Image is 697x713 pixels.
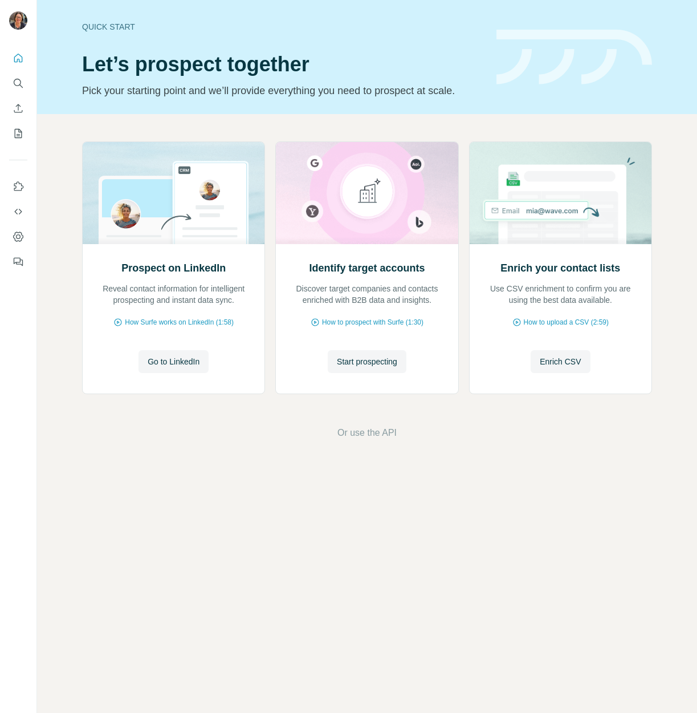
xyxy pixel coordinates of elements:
[322,317,423,327] span: How to prospect with Surfe (1:30)
[481,283,640,306] p: Use CSV enrichment to confirm you are using the best data available.
[9,73,27,94] button: Search
[328,350,406,373] button: Start prospecting
[125,317,234,327] span: How Surfe works on LinkedIn (1:58)
[121,260,226,276] h2: Prospect on LinkedIn
[9,98,27,119] button: Enrich CSV
[82,83,483,99] p: Pick your starting point and we’ll provide everything you need to prospect at scale.
[337,426,397,440] button: Or use the API
[9,11,27,30] img: Avatar
[9,226,27,247] button: Dashboard
[531,350,590,373] button: Enrich CSV
[9,252,27,272] button: Feedback
[9,201,27,222] button: Use Surfe API
[138,350,209,373] button: Go to LinkedIn
[337,356,397,367] span: Start prospecting
[82,21,483,33] div: Quick start
[500,260,620,276] h2: Enrich your contact lists
[524,317,609,327] span: How to upload a CSV (2:59)
[496,30,652,85] img: banner
[469,142,652,244] img: Enrich your contact lists
[309,260,425,276] h2: Identify target accounts
[9,176,27,197] button: Use Surfe on LinkedIn
[287,283,446,306] p: Discover target companies and contacts enriched with B2B data and insights.
[275,142,458,244] img: Identify target accounts
[148,356,199,367] span: Go to LinkedIn
[540,356,581,367] span: Enrich CSV
[94,283,253,306] p: Reveal contact information for intelligent prospecting and instant data sync.
[9,123,27,144] button: My lists
[82,142,265,244] img: Prospect on LinkedIn
[9,48,27,68] button: Quick start
[82,53,483,76] h1: Let’s prospect together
